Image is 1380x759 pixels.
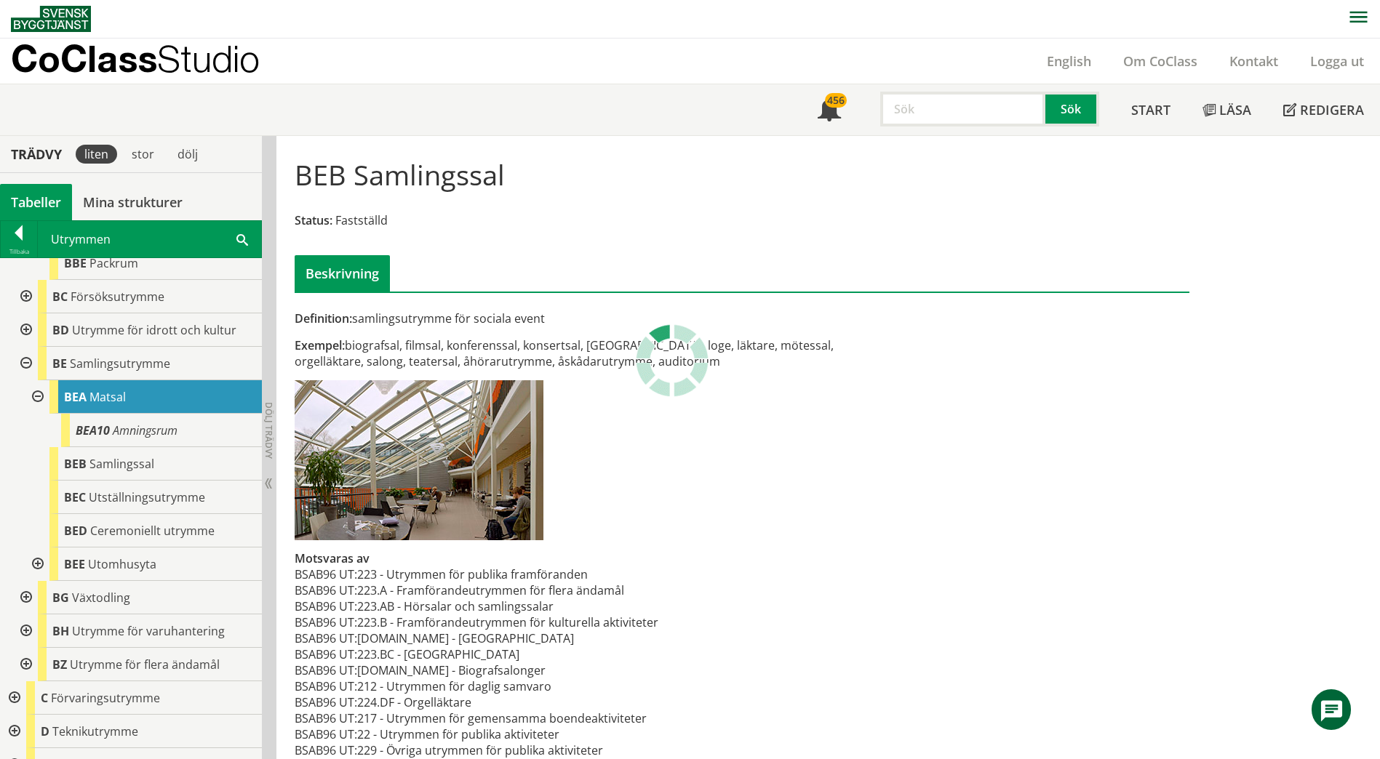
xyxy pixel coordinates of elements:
[41,690,48,706] span: C
[1107,52,1213,70] a: Om CoClass
[357,614,658,630] td: 223.B - Framförandeutrymmen för kulturella aktiviteter
[89,456,154,472] span: Samlingssal
[72,184,194,220] a: Mina strukturer
[3,146,70,162] div: Trädvy
[64,255,87,271] span: BBE
[236,231,248,246] span: Sök i tabellen
[357,742,658,758] td: 229 - Övriga utrymmen för publika aktiviteter
[1267,84,1380,135] a: Redigera
[295,678,357,694] td: BSAB96 UT:
[335,212,388,228] span: Fastställd
[41,723,49,739] span: D
[52,322,69,338] span: BD
[357,678,658,694] td: 212 - Utrymmen för daglig samvaro
[263,402,275,459] span: Dölj trädvy
[169,145,207,164] div: dölj
[357,630,658,646] td: [DOMAIN_NAME] - [GEOGRAPHIC_DATA]
[295,212,332,228] span: Status:
[1294,52,1380,70] a: Logga ut
[636,324,709,397] img: Laddar
[89,255,138,271] span: Packrum
[123,145,163,164] div: stor
[1045,92,1099,126] button: Sök
[357,694,658,710] td: 224.DF - Orgelläktare
[357,662,658,678] td: [DOMAIN_NAME] - Biografsalonger
[1131,101,1170,119] span: Start
[70,356,170,372] span: Samlingsutrymme
[295,255,390,292] div: Beskrivning
[52,723,138,739] span: Teknikutrymme
[357,566,658,582] td: 223 - Utrymmen för publika framföranden
[295,380,543,540] img: beb-samlingssal.jpg
[1031,52,1107,70] a: English
[1,246,37,257] div: Tillbaka
[1219,101,1251,119] span: Läsa
[52,356,67,372] span: BE
[295,598,357,614] td: BSAB96 UT:
[357,710,658,726] td: 217 - Utrymmen för gemensamma boendeaktiviteter
[357,598,658,614] td: 223.AB - Hörsalar och samlingssalar
[64,389,87,405] span: BEA
[89,489,205,505] span: Utställningsutrymme
[72,590,130,606] span: Växtodling
[295,662,357,678] td: BSAB96 UT:
[38,221,261,257] div: Utrymmen
[295,582,357,598] td: BSAB96 UT:
[52,623,69,639] span: BH
[51,690,160,706] span: Förvaringsutrymme
[295,646,357,662] td: BSAB96 UT:
[295,614,357,630] td: BSAB96 UT:
[11,50,260,67] p: CoClass
[52,590,69,606] span: BG
[70,656,220,672] span: Utrymme för flera ändamål
[76,422,110,438] span: BEA10
[52,289,68,305] span: BC
[295,694,357,710] td: BSAB96 UT:
[113,422,178,438] span: Amningsrum
[295,566,357,582] td: BSAB96 UT:
[11,6,91,32] img: Svensk Byggtjänst
[357,726,658,742] td: 22 - Utrymmen för publika aktiviteter
[880,92,1045,126] input: Sök
[357,582,658,598] td: 223.A - Framförandeutrymmen för flera ändamål
[295,742,357,758] td: BSAB96 UT:
[157,37,260,80] span: Studio
[90,523,215,539] span: Ceremoniellt utrymme
[1115,84,1186,135] a: Start
[295,158,505,190] h1: BEB Samlingssal
[295,630,357,646] td: BSAB96 UT:
[295,710,357,726] td: BSAB96 UT:
[295,337,345,353] span: Exempel:
[11,39,291,84] a: CoClassStudio
[295,310,352,326] span: Definition:
[76,145,117,164] div: liten
[295,726,357,742] td: BSAB96 UT:
[295,337,883,369] div: biografsal, filmsal, konferenssal, konsertsal, [GEOGRAPHIC_DATA], loge, läktare, mötessal, orgell...
[295,550,370,566] span: Motsvaras av
[357,646,658,662] td: 223.BC - [GEOGRAPHIC_DATA]
[52,656,67,672] span: BZ
[89,389,126,405] span: Matsal
[64,456,87,472] span: BEB
[72,322,236,338] span: Utrymme för idrott och kultur
[295,310,883,326] div: samlingsutrymme för sociala event
[1213,52,1294,70] a: Kontakt
[1186,84,1267,135] a: Läsa
[825,93,847,108] div: 456
[64,556,85,572] span: BEE
[64,489,86,505] span: BEC
[818,100,841,123] span: Notifikationer
[802,84,857,135] a: 456
[71,289,164,305] span: Försöksutrymme
[72,623,225,639] span: Utrymme för varuhantering
[64,523,87,539] span: BED
[1300,101,1364,119] span: Redigera
[88,556,156,572] span: Utomhusyta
